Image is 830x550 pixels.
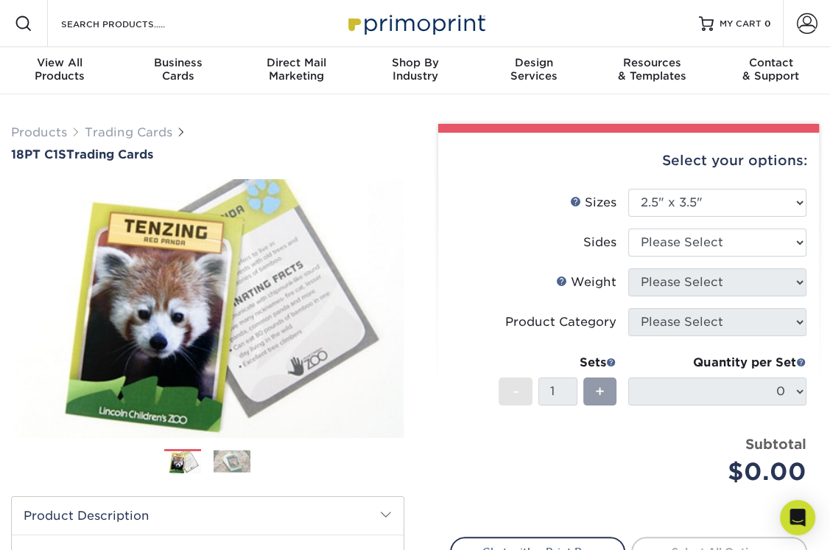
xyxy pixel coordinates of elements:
[764,18,771,29] span: 0
[214,450,250,473] img: Trading Cards 02
[11,173,404,445] img: 18PT C1S 01
[60,15,203,32] input: SEARCH PRODUCTS.....
[505,313,616,331] div: Product Category
[119,56,237,83] div: Cards
[593,56,711,69] span: Resources
[711,47,830,94] a: Contact& Support
[356,47,474,94] a: Shop ByIndustry
[499,354,616,372] div: Sets
[556,274,616,291] div: Weight
[570,194,616,212] div: Sizes
[745,436,806,452] strong: Subtotal
[12,497,404,535] h2: Product Description
[593,47,711,94] a: Resources& Templates
[450,133,808,189] div: Select your options:
[11,125,67,139] a: Products
[711,56,830,69] span: Contact
[11,147,404,161] a: 18PT C1STrading Cards
[595,380,605,403] span: +
[237,56,356,83] div: Marketing
[119,47,237,94] a: BusinessCards
[11,147,404,161] h1: Trading Cards
[356,56,474,83] div: Industry
[780,500,815,535] div: Open Intercom Messenger
[119,56,237,69] span: Business
[11,147,66,161] span: 18PT C1S
[474,47,593,94] a: DesignServices
[583,234,616,251] div: Sides
[628,354,806,372] div: Quantity per Set
[164,450,201,475] img: Trading Cards 01
[342,7,489,39] img: Primoprint
[85,125,172,139] a: Trading Cards
[237,47,356,94] a: Direct MailMarketing
[237,56,356,69] span: Direct Mail
[356,56,474,69] span: Shop By
[474,56,593,69] span: Design
[720,18,762,30] span: MY CART
[512,380,518,403] span: -
[474,56,593,83] div: Services
[593,56,711,83] div: & Templates
[711,56,830,83] div: & Support
[639,454,806,490] div: $0.00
